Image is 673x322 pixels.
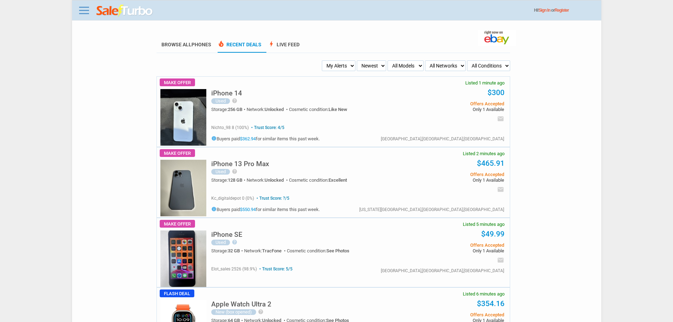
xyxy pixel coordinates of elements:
[289,178,347,182] div: Cosmetic condition:
[268,42,300,53] a: boltLive Feed
[211,169,230,175] div: Used
[211,98,230,104] div: Used
[255,196,289,201] span: Trust Score: ?/5
[211,206,320,212] h5: Buyers paid for similar items this past week.
[397,312,504,317] span: Offers Accepted
[211,136,320,141] h5: Buyers paid for similar items this past week.
[211,301,271,308] h5: Apple Watch Ultra 2
[232,98,237,104] i: help
[211,160,269,167] h5: iPhone 13 Pro Max
[211,248,244,253] div: Storage:
[477,159,504,168] a: $465.91
[247,107,289,112] div: Network:
[265,107,284,112] span: Unlocked
[397,248,504,253] span: Only 1 Available
[211,206,217,212] i: info
[211,90,242,96] h5: iPhone 14
[465,81,504,85] span: Listed 1 minute ago
[228,107,242,112] span: 256 GB
[161,42,211,47] a: Browse AllPhones
[211,267,257,271] span: elot_sales 2526 (98.9%)
[329,177,347,183] span: Excellent
[211,196,254,201] span: kc_digitaldepot 0 (0%)
[397,178,504,182] span: Only 1 Available
[477,299,504,308] a: $354.16
[326,248,349,253] span: See Photos
[240,136,256,141] a: $362.94
[381,269,504,273] div: [GEOGRAPHIC_DATA],[GEOGRAPHIC_DATA],[GEOGRAPHIC_DATA]
[359,207,504,212] div: [US_STATE][GEOGRAPHIC_DATA],[GEOGRAPHIC_DATA],[GEOGRAPHIC_DATA]
[211,233,242,238] a: iPhone SE
[268,40,275,47] span: bolt
[534,8,539,13] span: Hi!
[381,137,504,141] div: [GEOGRAPHIC_DATA],[GEOGRAPHIC_DATA],[GEOGRAPHIC_DATA]
[463,151,504,156] span: Listed 2 minutes ago
[539,8,550,13] a: Sign In
[191,42,211,47] span: Phones
[160,289,194,297] span: Flash Deal
[497,186,504,193] i: email
[258,267,293,271] span: Trust Score: 5/5
[160,220,195,228] span: Make Offer
[497,115,504,122] i: email
[218,40,225,47] span: local_fire_department
[211,240,230,245] div: Used
[228,177,242,183] span: 128 GB
[211,309,256,315] div: New (box opened)
[463,222,504,227] span: Listed 5 minutes ago
[218,42,261,53] a: local_fire_departmentRecent Deals
[211,302,271,308] a: Apple Watch Ultra 2
[232,169,237,174] i: help
[211,136,217,141] i: info
[211,231,242,238] h5: iPhone SE
[488,88,504,97] a: $300
[232,239,237,245] i: help
[211,178,247,182] div: Storage:
[463,292,504,296] span: Listed 6 minutes ago
[160,160,206,216] img: s-l225.jpg
[289,107,347,112] div: Cosmetic condition:
[397,172,504,177] span: Offers Accepted
[228,248,240,253] span: 32 GB
[96,5,153,17] img: saleturbo.com - Online Deals and Discount Coupons
[287,248,349,253] div: Cosmetic condition:
[265,177,284,183] span: Unlocked
[397,243,504,247] span: Offers Accepted
[481,230,504,238] a: $49.99
[397,107,504,112] span: Only 1 Available
[211,107,247,112] div: Storage:
[247,178,289,182] div: Network:
[160,78,195,86] span: Make Offer
[240,207,256,212] a: $550.94
[211,91,242,96] a: iPhone 14
[211,162,269,167] a: iPhone 13 Pro Max
[329,107,347,112] span: Like New
[262,248,282,253] span: TracFone
[211,125,249,130] span: nichto_98 8 (100%)
[160,149,195,157] span: Make Offer
[160,89,206,146] img: s-l225.jpg
[555,8,569,13] a: Register
[250,125,284,130] span: Trust Score: 4/5
[551,8,569,13] span: or
[244,248,287,253] div: Network:
[397,101,504,106] span: Offers Accepted
[497,257,504,264] i: email
[160,230,206,287] img: s-l225.jpg
[258,309,264,315] i: help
